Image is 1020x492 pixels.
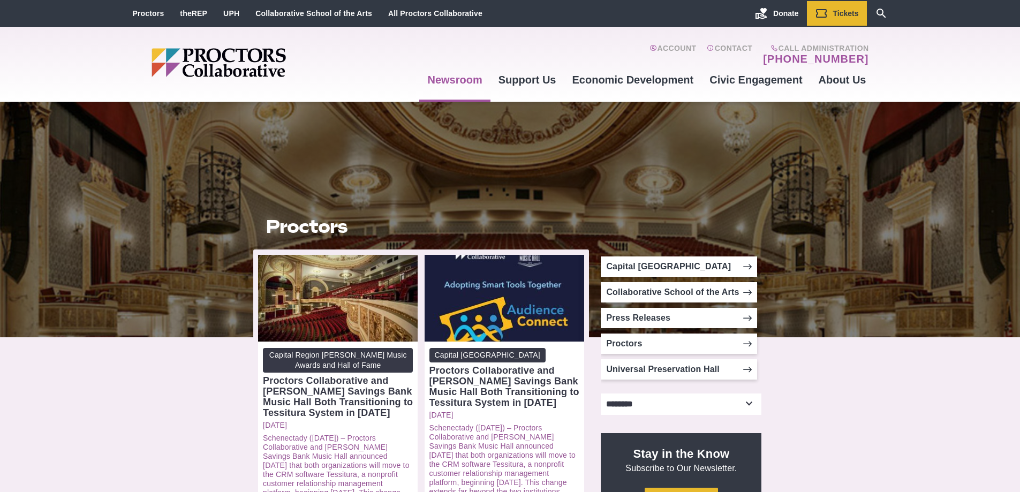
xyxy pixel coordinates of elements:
a: Capital [GEOGRAPHIC_DATA] Proctors Collaborative and [PERSON_NAME] Savings Bank Music Hall Both T... [429,348,579,408]
p: Subscribe to Our Newsletter. [614,446,749,474]
span: Capital Region [PERSON_NAME] Music Awards and Hall of Fame [263,348,413,373]
a: Account [649,44,696,65]
img: Proctors logo [152,48,368,77]
a: Proctors [133,9,164,18]
a: Capital [GEOGRAPHIC_DATA] [601,256,757,277]
a: Universal Preservation Hall [601,359,757,380]
a: [PHONE_NUMBER] [763,52,868,65]
a: Proctors [601,334,757,354]
a: Economic Development [564,65,702,94]
a: Contact [707,44,752,65]
div: Proctors Collaborative and [PERSON_NAME] Savings Bank Music Hall Both Transitioning to Tessitura ... [429,365,579,408]
a: All Proctors Collaborative [388,9,482,18]
a: UPH [223,9,239,18]
a: Support Us [490,65,564,94]
a: [DATE] [263,421,413,430]
a: Collaborative School of the Arts [255,9,372,18]
a: Press Releases [601,308,757,328]
strong: Stay in the Know [633,447,730,460]
a: Newsroom [419,65,490,94]
div: Proctors Collaborative and [PERSON_NAME] Savings Bank Music Hall Both Transitioning to Tessitura ... [263,375,413,418]
a: theREP [180,9,207,18]
a: About Us [811,65,874,94]
span: Donate [773,9,798,18]
a: Civic Engagement [701,65,810,94]
h1: Proctors [266,216,577,237]
span: Call Administration [760,44,868,52]
a: Collaborative School of the Arts [601,282,757,302]
a: Capital Region [PERSON_NAME] Music Awards and Hall of Fame Proctors Collaborative and [PERSON_NAM... [263,348,413,419]
a: [DATE] [429,411,579,420]
a: Search [867,1,896,26]
span: Tickets [833,9,859,18]
a: Tickets [807,1,867,26]
a: Donate [747,1,806,26]
select: Select category [601,393,761,415]
span: Capital [GEOGRAPHIC_DATA] [429,348,546,362]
